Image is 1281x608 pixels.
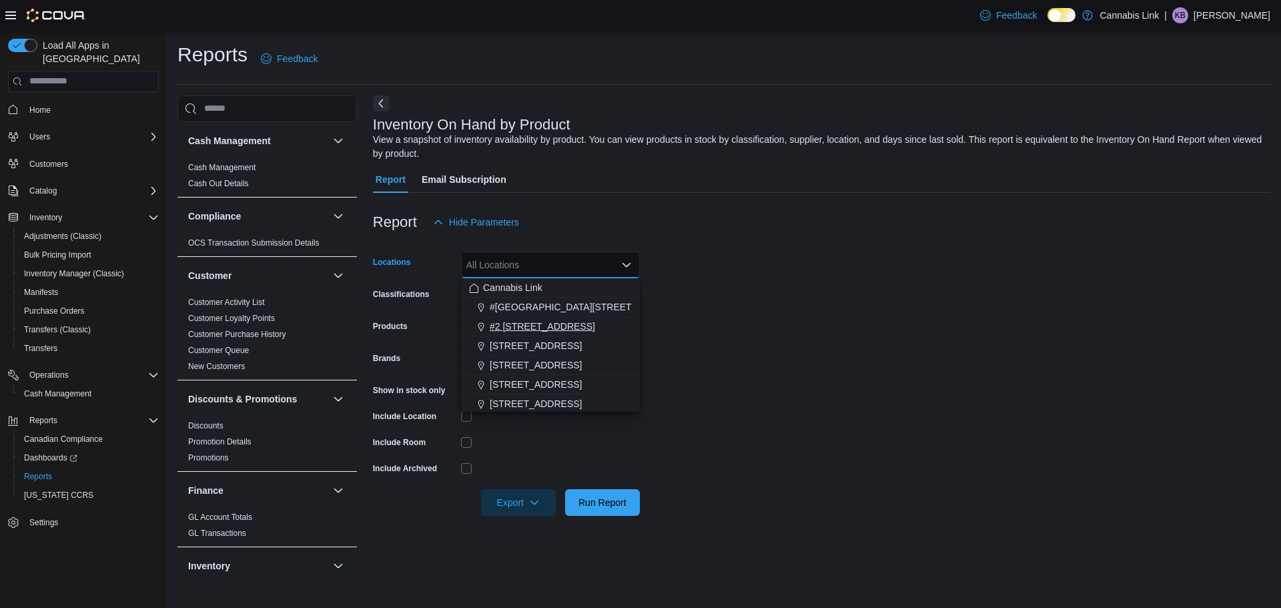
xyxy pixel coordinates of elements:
[29,105,51,115] span: Home
[13,384,164,403] button: Cash Management
[19,303,159,319] span: Purchase Orders
[13,320,164,339] button: Transfers (Classic)
[24,101,159,118] span: Home
[24,490,93,501] span: [US_STATE] CCRS
[373,117,570,133] h3: Inventory On Hand by Product
[1047,8,1076,22] input: Dark Mode
[19,266,159,282] span: Inventory Manager (Classic)
[24,367,74,383] button: Operations
[188,329,286,340] span: Customer Purchase History
[24,250,91,260] span: Bulk Pricing Import
[1175,7,1186,23] span: KB
[188,134,328,147] button: Cash Management
[376,166,406,193] span: Report
[1047,22,1048,23] span: Dark Mode
[188,484,328,497] button: Finance
[188,453,229,463] a: Promotions
[449,216,519,229] span: Hide Parameters
[188,314,275,323] a: Customer Loyalty Points
[13,467,164,486] button: Reports
[461,336,640,356] button: [STREET_ADDRESS]
[461,298,640,317] button: #[GEOGRAPHIC_DATA][STREET_ADDRESS]
[461,356,640,375] button: [STREET_ADDRESS]
[277,52,318,65] span: Feedback
[373,95,389,111] button: Next
[490,300,685,314] span: #[GEOGRAPHIC_DATA][STREET_ADDRESS]
[13,430,164,448] button: Canadian Compliance
[188,436,252,447] span: Promotion Details
[373,411,436,422] label: Include Location
[373,353,400,364] label: Brands
[188,528,246,539] span: GL Transactions
[19,284,159,300] span: Manifests
[188,437,252,446] a: Promotion Details
[24,388,91,399] span: Cash Management
[13,283,164,302] button: Manifests
[177,160,357,197] div: Cash Management
[188,238,320,248] span: OCS Transaction Submission Details
[373,463,437,474] label: Include Archived
[373,321,408,332] label: Products
[188,346,249,355] a: Customer Queue
[188,297,265,308] span: Customer Activity List
[188,392,328,406] button: Discounts & Promotions
[330,208,346,224] button: Compliance
[188,178,249,189] span: Cash Out Details
[19,228,107,244] a: Adjustments (Classic)
[19,386,97,402] a: Cash Management
[461,375,640,394] button: [STREET_ADDRESS]
[422,166,506,193] span: Email Subscription
[19,247,159,263] span: Bulk Pricing Import
[461,278,640,298] button: Cannabis Link
[330,133,346,149] button: Cash Management
[489,489,548,516] span: Export
[24,471,52,482] span: Reports
[29,415,57,426] span: Reports
[24,412,63,428] button: Reports
[188,330,286,339] a: Customer Purchase History
[24,367,159,383] span: Operations
[188,269,232,282] h3: Customer
[13,302,164,320] button: Purchase Orders
[188,162,256,173] span: Cash Management
[24,210,159,226] span: Inventory
[19,303,90,319] a: Purchase Orders
[373,257,411,268] label: Locations
[975,2,1042,29] a: Feedback
[483,281,542,294] span: Cannabis Link
[24,156,159,172] span: Customers
[19,322,96,338] a: Transfers (Classic)
[13,246,164,264] button: Bulk Pricing Import
[3,154,164,174] button: Customers
[19,431,108,447] a: Canadian Compliance
[8,95,159,567] nav: Complex example
[13,227,164,246] button: Adjustments (Classic)
[19,487,99,503] a: [US_STATE] CCRS
[24,412,159,428] span: Reports
[1194,7,1270,23] p: [PERSON_NAME]
[490,320,595,333] span: #2 [STREET_ADDRESS]
[19,431,159,447] span: Canadian Compliance
[188,420,224,431] span: Discounts
[24,452,77,463] span: Dashboards
[24,306,85,316] span: Purchase Orders
[1172,7,1188,23] div: Kevin Bulario
[19,450,159,466] span: Dashboards
[461,278,640,414] div: Choose from the following options
[996,9,1037,22] span: Feedback
[1164,7,1167,23] p: |
[24,514,159,531] span: Settings
[578,496,626,509] span: Run Report
[24,515,63,531] a: Settings
[373,133,1264,161] div: View a snapshot of inventory availability by product. You can view products in stock by classific...
[461,317,640,336] button: #2 [STREET_ADDRESS]
[330,558,346,574] button: Inventory
[188,452,229,463] span: Promotions
[481,489,556,516] button: Export
[24,324,91,335] span: Transfers (Classic)
[19,247,97,263] a: Bulk Pricing Import
[330,391,346,407] button: Discounts & Promotions
[24,210,67,226] button: Inventory
[19,228,159,244] span: Adjustments (Classic)
[19,340,159,356] span: Transfers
